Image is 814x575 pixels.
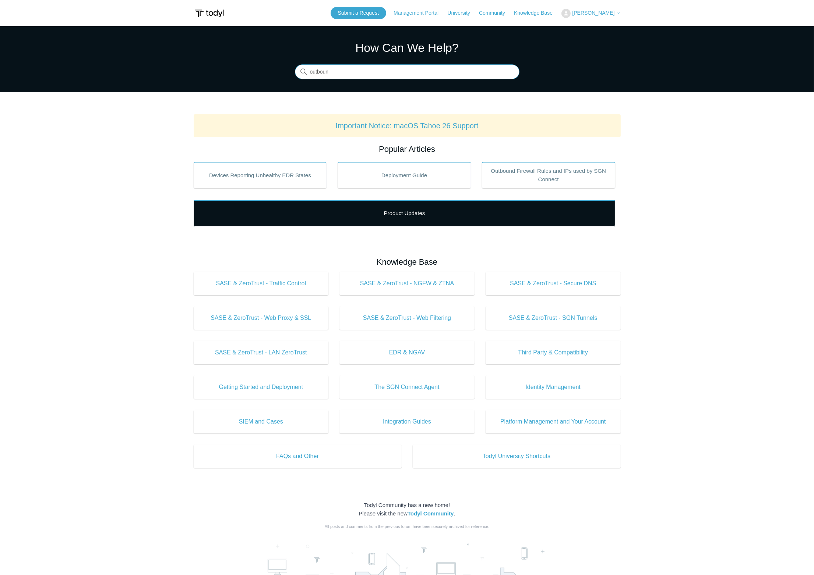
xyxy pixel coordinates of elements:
[194,306,329,330] a: SASE & ZeroTrust - Web Proxy & SSL
[205,417,318,426] span: SIEM and Cases
[350,417,464,426] span: Integration Guides
[339,272,475,295] a: SASE & ZeroTrust - NGFW & ZTNA
[486,341,621,364] a: Third Party & Compatibility
[497,279,610,288] span: SASE & ZeroTrust - Secure DNS
[331,7,386,19] a: Submit a Request
[497,314,610,322] span: SASE & ZeroTrust - SGN Tunnels
[486,272,621,295] a: SASE & ZeroTrust - Secure DNS
[497,383,610,392] span: Identity Management
[339,341,475,364] a: EDR & NGAV
[194,256,621,268] h2: Knowledge Base
[572,10,614,16] span: [PERSON_NAME]
[194,143,621,155] h2: Popular Articles
[486,306,621,330] a: SASE & ZeroTrust - SGN Tunnels
[479,9,512,17] a: Community
[295,65,519,79] input: Search
[205,348,318,357] span: SASE & ZeroTrust - LAN ZeroTrust
[339,375,475,399] a: The SGN Connect Agent
[194,7,225,20] img: Todyl Support Center Help Center home page
[497,348,610,357] span: Third Party & Compatibility
[350,348,464,357] span: EDR & NGAV
[497,417,610,426] span: Platform Management and Your Account
[447,9,477,17] a: University
[338,162,471,188] a: Deployment Guide
[486,375,621,399] a: Identity Management
[486,410,621,433] a: Platform Management and Your Account
[339,410,475,433] a: Integration Guides
[194,375,329,399] a: Getting Started and Deployment
[205,314,318,322] span: SASE & ZeroTrust - Web Proxy & SSL
[336,122,479,130] a: Important Notice: macOS Tahoe 26 Support
[413,444,621,468] a: Todyl University Shortcuts
[205,279,318,288] span: SASE & ZeroTrust - Traffic Control
[194,341,329,364] a: SASE & ZeroTrust - LAN ZeroTrust
[350,383,464,392] span: The SGN Connect Agent
[194,162,327,188] a: Devices Reporting Unhealthy EDR States
[295,39,519,57] h1: How Can We Help?
[394,9,446,17] a: Management Portal
[350,314,464,322] span: SASE & ZeroTrust - Web Filtering
[514,9,560,17] a: Knowledge Base
[194,200,615,226] a: Product Updates
[194,444,402,468] a: FAQs and Other
[424,452,610,461] span: Todyl University Shortcuts
[194,272,329,295] a: SASE & ZeroTrust - Traffic Control
[561,9,620,18] button: [PERSON_NAME]
[350,279,464,288] span: SASE & ZeroTrust - NGFW & ZTNA
[205,383,318,392] span: Getting Started and Deployment
[205,452,391,461] span: FAQs and Other
[408,510,454,517] a: Todyl Community
[482,162,615,188] a: Outbound Firewall Rules and IPs used by SGN Connect
[194,501,621,518] div: Todyl Community has a new home! Please visit the new .
[339,306,475,330] a: SASE & ZeroTrust - Web Filtering
[194,410,329,433] a: SIEM and Cases
[194,524,621,530] div: All posts and comments from the previous forum have been securely archived for reference.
